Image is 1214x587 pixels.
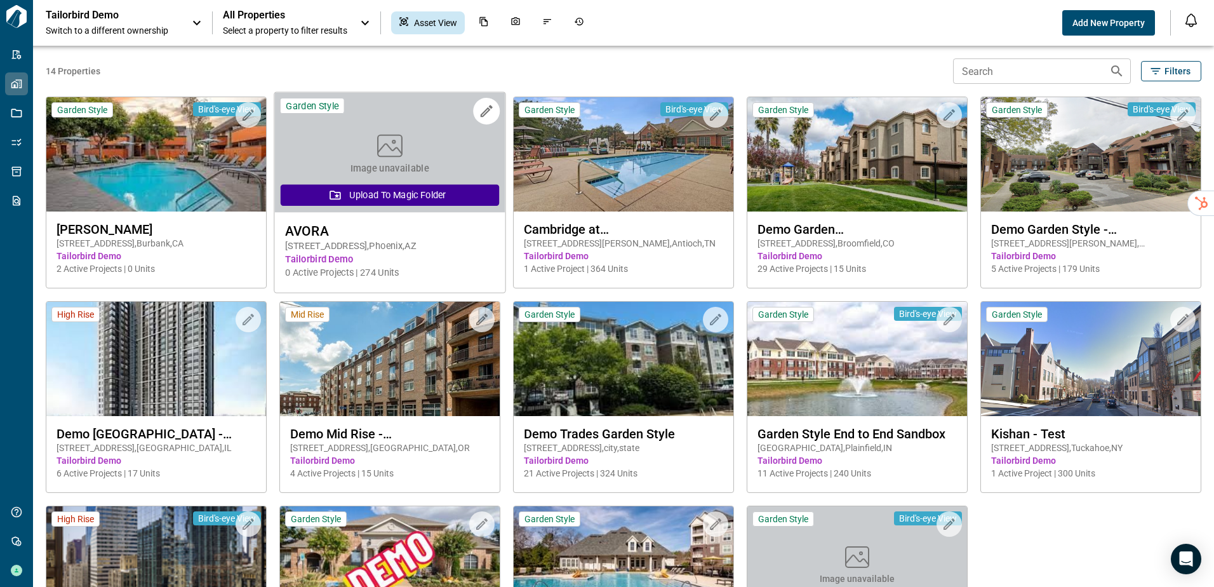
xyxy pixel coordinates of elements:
span: [STREET_ADDRESS] , city , state [524,442,723,454]
span: Image unavailable [820,572,895,585]
span: 1 Active Project | 364 Units [524,262,723,275]
span: Tailorbird Demo [57,454,256,467]
span: Tailorbird Demo [57,250,256,262]
div: Documents [471,11,497,34]
div: Job History [566,11,592,34]
span: Tailorbird Demo [285,253,495,266]
span: Asset View [414,17,457,29]
span: Garden Style [57,104,107,116]
span: Tailorbird Demo [290,454,490,467]
img: property-asset [981,302,1201,416]
span: 4 Active Projects | 15 Units [290,467,490,480]
img: property-asset [514,97,733,212]
div: Asset View [391,11,465,34]
span: High Rise [57,309,94,320]
span: Garden Style [524,104,575,116]
button: Search properties [1104,58,1130,84]
span: Filters [1164,65,1191,78]
button: Open notification feed [1181,10,1201,30]
span: Garden Style [992,104,1042,116]
p: Tailorbird Demo [46,9,160,22]
div: Open Intercom Messenger [1171,544,1201,574]
div: Photos [503,11,528,34]
span: Garden Style [758,513,808,525]
span: [STREET_ADDRESS] , Broomfield , CO [757,237,957,250]
span: Garden Style End to End Sandbox [757,426,957,442]
span: [STREET_ADDRESS] , Phoenix , AZ [285,240,495,253]
span: Demo Trades Garden Style [524,426,723,442]
img: property-asset [747,97,967,212]
span: Garden Style [758,104,808,116]
span: Garden Style [992,309,1042,320]
span: All Properties [223,9,347,22]
span: Bird's-eye View [198,513,256,524]
span: Garden Style [524,309,575,320]
span: Demo Garden [GEOGRAPHIC_DATA] [757,222,957,237]
span: Select a property to filter results [223,24,347,37]
span: Image unavailable [350,162,429,175]
span: Demo Garden Style - [GEOGRAPHIC_DATA] [991,222,1191,237]
span: 14 Properties [46,65,948,78]
span: Bird's-eye View [665,104,723,115]
span: [GEOGRAPHIC_DATA] , Plainfield , IN [757,442,957,454]
span: [STREET_ADDRESS] , Tuckahoe , NY [991,442,1191,454]
span: Garden Style [758,309,808,320]
img: property-asset [46,97,266,212]
span: Bird's-eye View [198,104,256,115]
button: Upload to Magic Folder [281,184,499,206]
span: AVORA [285,223,495,239]
span: 29 Active Projects | 15 Units [757,262,957,275]
span: Bird's-eye View [899,308,957,320]
img: property-asset [280,302,500,416]
span: Demo [GEOGRAPHIC_DATA] - [GEOGRAPHIC_DATA] [57,426,256,442]
span: 21 Active Projects | 324 Units [524,467,723,480]
button: Filters [1141,61,1201,81]
span: Add New Property [1072,17,1145,29]
span: [PERSON_NAME] [57,222,256,237]
span: Mid Rise [291,309,324,320]
img: property-asset [747,302,967,416]
span: [STREET_ADDRESS] , Burbank , CA [57,237,256,250]
button: Add New Property [1062,10,1155,36]
span: [STREET_ADDRESS][PERSON_NAME] , [GEOGRAPHIC_DATA] , NJ [991,237,1191,250]
img: property-asset [46,302,266,416]
span: Bird's-eye View [899,513,957,524]
span: [STREET_ADDRESS][PERSON_NAME] , Antioch , TN [524,237,723,250]
span: [STREET_ADDRESS] , [GEOGRAPHIC_DATA] , OR [290,442,490,454]
span: Garden Style [291,513,341,525]
img: property-asset [514,302,733,416]
span: [STREET_ADDRESS] , [GEOGRAPHIC_DATA] , IL [57,442,256,454]
span: 5 Active Projects | 179 Units [991,262,1191,275]
img: property-asset [981,97,1201,212]
span: Cambridge at [GEOGRAPHIC_DATA] [524,222,723,237]
span: Tailorbird Demo [757,454,957,467]
span: Tailorbird Demo [757,250,957,262]
span: 2 Active Projects | 0 Units [57,262,256,275]
span: 6 Active Projects | 17 Units [57,467,256,480]
span: Bird's-eye View [1133,104,1191,115]
span: Tailorbird Demo [524,250,723,262]
span: 1 Active Project | 300 Units [991,467,1191,480]
span: 11 Active Projects | 240 Units [757,467,957,480]
span: Tailorbird Demo [991,250,1191,262]
span: Tailorbird Demo [991,454,1191,467]
span: Garden Style [524,513,575,525]
span: Tailorbird Demo [524,454,723,467]
span: High Rise [57,513,94,525]
div: Issues & Info [535,11,560,34]
span: Switch to a different ownership [46,24,179,37]
span: Kishan - Test [991,426,1191,442]
span: Garden Style [286,100,338,112]
span: Demo Mid Rise - [GEOGRAPHIC_DATA] [290,426,490,442]
span: 0 Active Projects | 274 Units [285,266,495,280]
